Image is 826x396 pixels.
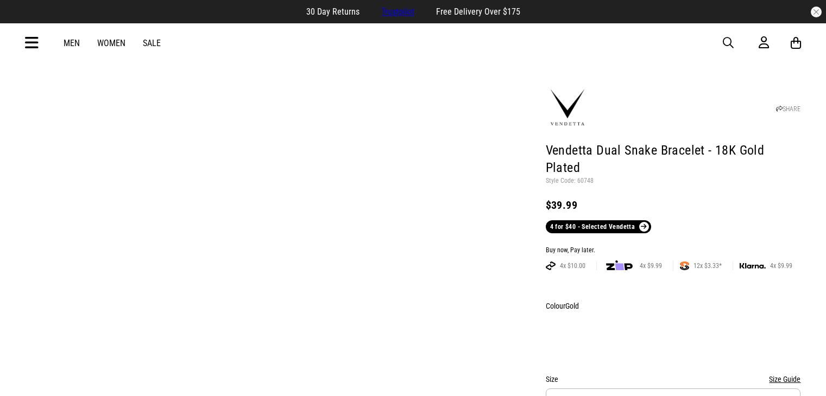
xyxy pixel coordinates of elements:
[606,260,633,271] img: zip
[546,261,556,270] img: AFTERPAY
[546,246,801,255] div: Buy now, Pay later.
[143,38,161,48] a: Sale
[776,105,800,113] a: SHARE
[26,77,275,326] img: Vendetta Dual Snake Bracelet - 18k Gold Plated in Gold
[565,302,579,310] span: Gold
[635,261,666,270] span: 4x $9.99
[280,77,529,326] img: Vendetta Dual Snake Bracelet - 18k Gold Plated in Gold
[436,7,520,17] span: Free Delivery Over $175
[547,317,575,354] img: Gold
[546,220,651,233] a: 4 for $40 - Selected Vendetta
[546,199,801,212] div: $39.99
[546,142,801,177] h1: Vendetta Dual Snake Bracelet - 18K Gold Plated
[556,261,590,270] span: 4x $10.00
[680,261,689,270] img: SPLITPAY
[97,38,125,48] a: Women
[379,35,450,51] img: Redrat logo
[546,86,589,130] img: Vendetta
[689,261,726,270] span: 12x $3.33*
[64,38,80,48] a: Men
[546,299,801,312] div: Colour
[769,373,800,386] button: Size Guide
[546,373,801,386] div: Size
[546,177,801,186] p: Style Code: 60748
[766,261,797,270] span: 4x $9.99
[740,263,766,269] img: KLARNA
[381,7,414,17] a: Trustpilot
[306,7,360,17] span: 30 Day Returns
